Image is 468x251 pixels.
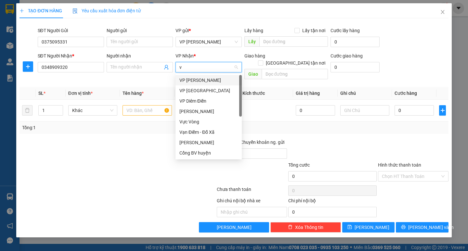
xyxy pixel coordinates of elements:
[175,148,242,158] div: Cổng BV huyện
[38,52,104,59] div: SĐT Người Nhận
[439,105,446,116] button: plus
[22,124,181,131] div: Tổng: 1
[242,91,265,96] span: Kích thước
[179,77,238,84] div: VP [PERSON_NAME]
[331,53,363,58] label: Cước giao hàng
[296,91,320,96] span: Giá trị hàng
[270,222,341,232] button: deleteXóa Thông tin
[72,8,141,13] span: Yêu cầu xuất hóa đơn điện tử
[19,23,80,41] span: 14 [PERSON_NAME], [PERSON_NAME]
[19,8,62,13] span: TẠO ĐƠN HÀNG
[217,207,287,217] input: Nhập ghi chú
[179,149,238,157] div: Cổng BV huyện
[355,224,389,231] span: [PERSON_NAME]
[296,105,335,116] input: 0
[175,117,242,127] div: Vực Vòng
[331,28,360,33] label: Cước lấy hàng
[244,36,259,47] span: Lấy
[179,37,238,47] span: VP Trần Bình
[107,52,173,59] div: Người nhận
[123,105,172,116] input: VD: Bàn, Ghế
[263,59,328,67] span: [GEOGRAPHIC_DATA] tận nơi
[295,224,323,231] span: Xóa Thông tin
[23,61,33,72] button: plus
[19,23,80,41] span: VP [PERSON_NAME] -
[199,222,269,232] button: [PERSON_NAME]
[38,91,44,96] span: SL
[342,222,395,232] button: save[PERSON_NAME]
[217,224,252,231] span: [PERSON_NAME]
[72,8,78,14] img: icon
[300,27,328,34] span: Lấy tận nơi
[259,36,328,47] input: Dọc đường
[38,9,60,14] strong: HOTLINE :
[20,44,51,49] span: -
[22,44,51,49] span: 0965510686
[14,4,84,8] strong: CÔNG TY VẬN TẢI ĐỨC TRƯỞNG
[123,91,144,96] span: Tên hàng
[175,127,242,137] div: Vạn Điểm - Đỗ Xã
[23,64,33,69] span: plus
[244,28,263,33] span: Lấy hàng
[179,118,238,125] div: Vực Vòng
[395,91,417,96] span: Cước hàng
[440,9,445,15] span: close
[434,3,452,21] button: Close
[5,26,12,31] span: Gửi
[179,139,238,146] div: [PERSON_NAME]
[72,106,113,115] span: Khác
[179,129,238,136] div: Vạn Điểm - Đỗ Xã
[175,53,194,58] span: VP Nhận
[164,65,169,70] span: user-add
[175,106,242,117] div: VŨ THƯ
[244,69,262,79] span: Giao
[238,139,287,146] span: Chuyển khoản ng. gửi
[331,37,380,47] input: Cước lấy hàng
[68,91,93,96] span: Đơn vị tính
[244,53,265,58] span: Giao hàng
[175,85,242,96] div: VP Yên Sở
[179,87,238,94] div: VP [GEOGRAPHIC_DATA]
[288,225,292,230] span: delete
[439,108,445,113] span: plus
[338,87,392,100] th: Ghi chú
[19,17,20,22] span: -
[288,162,310,168] span: Tổng cước
[396,222,448,232] button: printer[PERSON_NAME] và In
[22,105,32,116] button: delete
[179,97,238,105] div: VP Diêm Điền
[107,27,173,34] div: Người gửi
[378,162,421,168] label: Hình thức thanh toán
[401,225,406,230] span: printer
[408,224,454,231] span: [PERSON_NAME] và In
[175,137,242,148] div: Văn Tiến Dũng
[175,27,242,34] div: VP gửi
[175,96,242,106] div: VP Diêm Điền
[38,27,104,34] div: SĐT Người Gửi
[331,62,380,72] input: Cước giao hàng
[347,225,352,230] span: save
[262,69,328,79] input: Dọc đường
[340,105,389,116] input: Ghi Chú
[288,197,377,207] div: Chi phí nội bộ
[175,75,242,85] div: VP Trần Bình
[217,197,287,207] div: Ghi chú nội bộ nhà xe
[179,108,238,115] div: [PERSON_NAME]
[216,186,288,197] div: Chưa thanh toán
[19,8,24,13] span: plus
